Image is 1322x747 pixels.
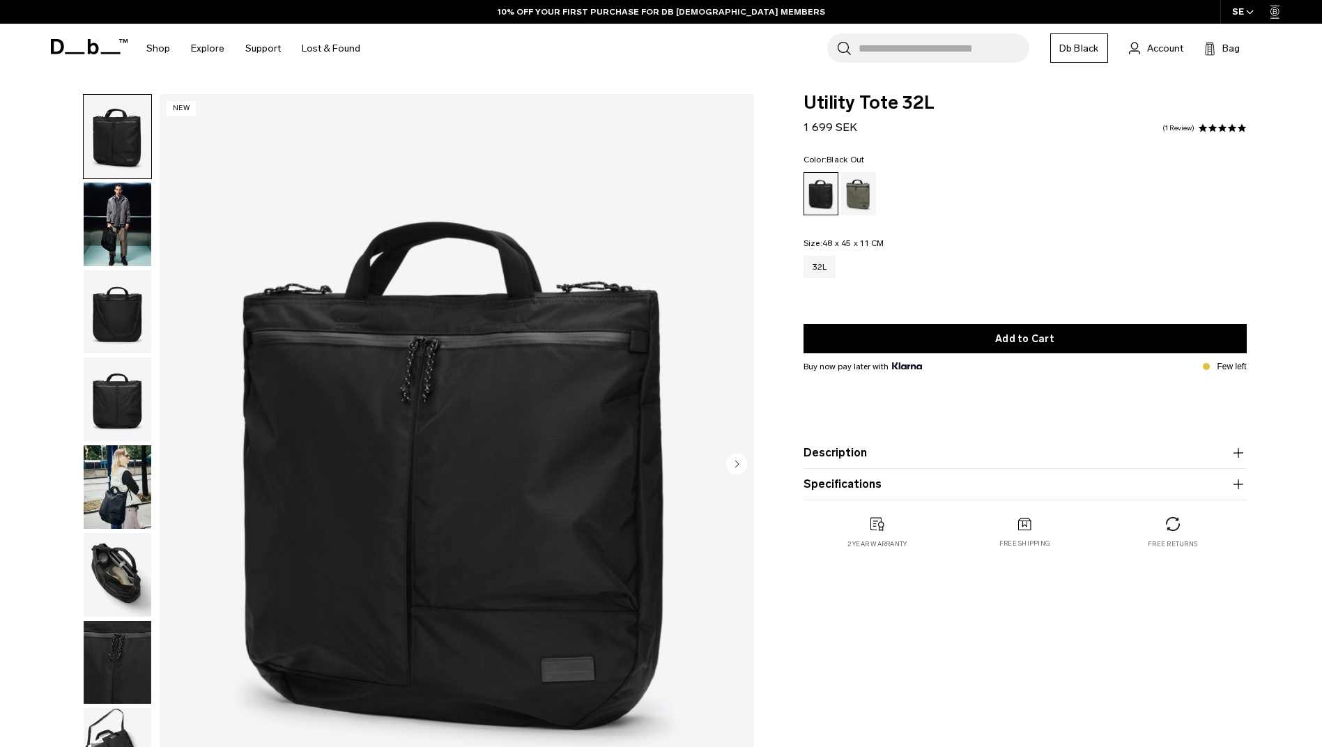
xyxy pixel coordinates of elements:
button: Utility Tote 32L Black Out [83,532,152,617]
nav: Main Navigation [136,24,371,73]
p: Free returns [1148,539,1197,549]
p: Few left [1217,360,1246,373]
img: Utility Tote 32L Black Out [84,357,151,441]
button: Utility Tote 32L Black Out [83,445,152,530]
a: Support [245,24,281,73]
img: Utility Tote 32L Black Out [84,533,151,617]
p: New [167,101,197,116]
img: Utility Tote 32L Black Out [84,270,151,354]
button: Utility Tote 32L Black Out [83,270,152,355]
button: Utility Tote 32L Black Out [83,94,152,179]
button: Description [804,445,1247,461]
button: Add to Cart [804,324,1247,353]
a: Black Out [804,172,838,215]
span: Account [1147,41,1183,56]
a: 10% OFF YOUR FIRST PURCHASE FOR DB [DEMOGRAPHIC_DATA] MEMBERS [498,6,825,18]
span: Bag [1222,41,1240,56]
a: Account [1129,40,1183,56]
span: Black Out [827,155,864,164]
a: Explore [191,24,224,73]
a: Forest Green [841,172,876,215]
span: 48 x 45 x 11 CM [822,238,884,248]
a: 32L [804,256,836,278]
a: 1 reviews [1162,125,1194,132]
button: Utility Tote 32L Black Out [83,357,152,442]
img: Utility Tote 32L Black Out [84,445,151,529]
button: Bag [1204,40,1240,56]
p: Free shipping [999,539,1050,548]
p: 2 year warranty [847,539,907,549]
img: Utility Tote 32L Black Out [84,183,151,266]
img: Utility Tote 32L Black Out [84,95,151,178]
a: Lost & Found [302,24,360,73]
button: Next slide [726,453,747,477]
a: Shop [146,24,170,73]
button: Utility Tote 32L Black Out [83,620,152,705]
legend: Size: [804,239,884,247]
img: {"height" => 20, "alt" => "Klarna"} [892,362,922,369]
a: Db Black [1050,33,1108,63]
span: 1 699 SEK [804,121,857,134]
legend: Color: [804,155,865,164]
img: Utility Tote 32L Black Out [84,621,151,704]
span: Utility Tote 32L [804,94,1247,112]
button: Specifications [804,476,1247,493]
button: Utility Tote 32L Black Out [83,182,152,267]
span: Buy now pay later with [804,360,922,373]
